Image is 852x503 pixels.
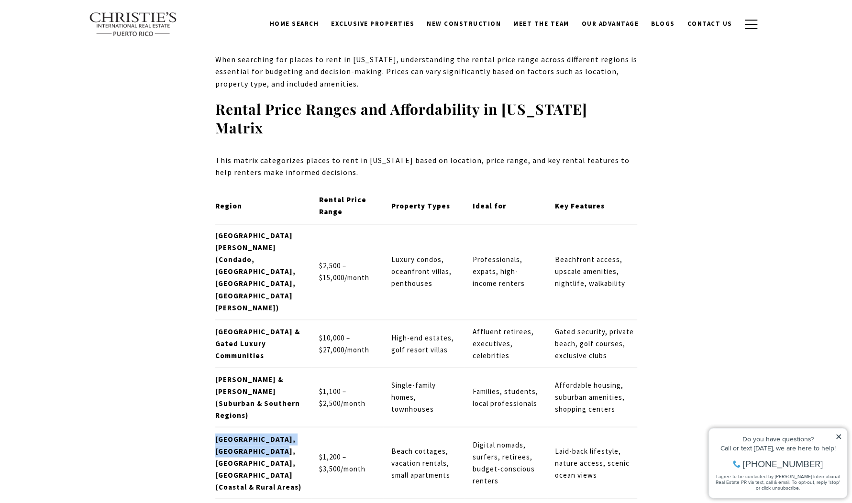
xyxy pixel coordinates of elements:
[215,154,637,179] p: This matrix categorizes places to rent in [US_STATE] based on location, price range, and key rent...
[311,427,384,499] td: $1,200 – $3,500/month
[739,11,763,38] button: button
[319,195,366,216] strong: Rental Price Range
[311,319,384,367] td: $10,000 – $27,000/month
[391,201,450,210] strong: Property Types
[582,20,639,28] span: Our Advantage
[39,45,119,55] span: [PHONE_NUMBER]
[547,319,637,367] td: Gated security, private beach, golf courses, exclusive clubs
[215,201,242,210] strong: Region
[215,327,300,360] strong: [GEOGRAPHIC_DATA] & Gated Luxury Communities
[311,367,384,427] td: $1,100 – $2,500/month
[383,224,465,319] td: Luxury condos, oceanfront villas, penthouses
[12,59,136,77] span: I agree to be contacted by [PERSON_NAME] International Real Estate PR via text, call & email. To ...
[215,99,587,137] strong: Rental Price Ranges and Affordability in [US_STATE] Matrix
[547,224,637,319] td: Beachfront access, upscale amenities, nightlife, walkability
[383,367,465,427] td: Single-family homes, townhouses
[325,15,420,33] a: Exclusive Properties
[465,367,547,427] td: Families, students, local professionals
[651,20,675,28] span: Blogs
[10,31,138,37] div: Call or text [DATE], we are here to help!
[311,224,384,319] td: $2,500 – $15,000/month
[10,22,138,28] div: Do you have questions?
[465,427,547,499] td: Digital nomads, surfers, retirees, budget-conscious renters
[465,319,547,367] td: Affluent retirees, executives, celebrities
[215,231,296,312] strong: [GEOGRAPHIC_DATA][PERSON_NAME] (Condado, [GEOGRAPHIC_DATA], [GEOGRAPHIC_DATA], [GEOGRAPHIC_DATA][...
[547,367,637,427] td: Affordable housing, suburban amenities, shopping centers
[507,15,575,33] a: Meet the Team
[555,201,605,210] strong: Key Features
[465,224,547,319] td: Professionals, expats, high-income renters
[383,427,465,499] td: Beach cottages, vacation rentals, small apartments
[547,427,637,499] td: Laid-back lifestyle, nature access, scenic ocean views
[427,20,501,28] span: New Construction
[89,12,178,37] img: Christie's International Real Estate text transparent background
[331,20,414,28] span: Exclusive Properties
[575,15,645,33] a: Our Advantage
[473,201,506,210] strong: Ideal for
[420,15,507,33] a: New Construction
[681,15,739,33] a: Contact Us
[215,54,637,90] p: When searching for places to rent in [US_STATE], understanding the rental price range across diff...
[687,20,732,28] span: Contact Us
[215,374,300,419] strong: [PERSON_NAME] & [PERSON_NAME] (Suburban & Southern Regions)
[383,319,465,367] td: High-end estates, golf resort villas
[264,15,325,33] a: Home Search
[215,434,301,491] strong: [GEOGRAPHIC_DATA], [GEOGRAPHIC_DATA], [GEOGRAPHIC_DATA], [GEOGRAPHIC_DATA] (Coastal & Rural Areas)
[645,15,681,33] a: Blogs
